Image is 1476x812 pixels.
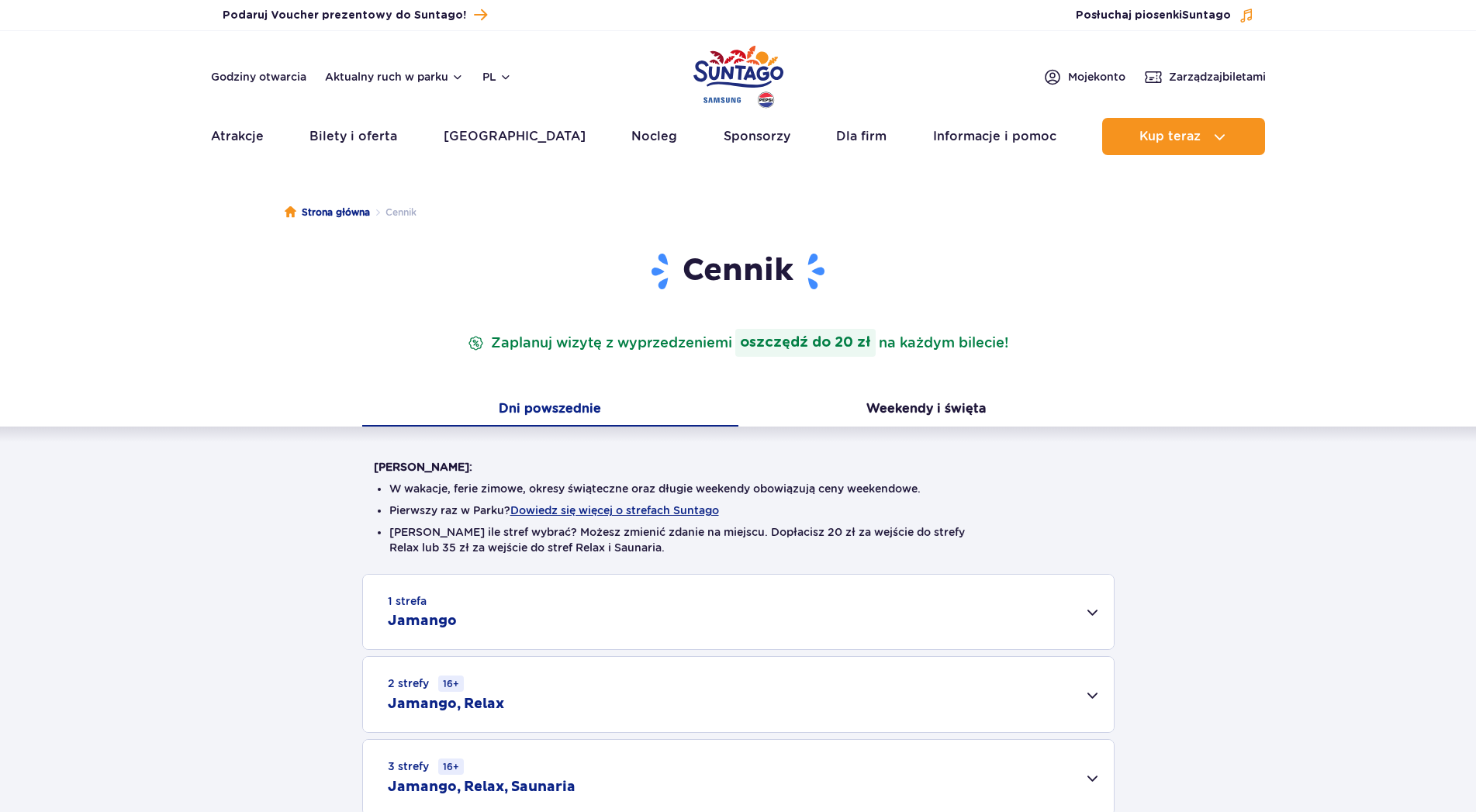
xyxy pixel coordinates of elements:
[1043,67,1125,86] a: Mojekonto
[482,69,512,85] button: pl
[510,504,719,517] button: Dowiedz się więcej o strefach Suntago
[223,8,466,23] span: Podaruj Voucher prezentowy do Suntago!
[309,118,397,155] a: Bilety i oferta
[836,118,887,155] a: Dla firm
[1182,10,1231,21] span: Suntago
[438,758,464,775] small: 16+
[389,481,1087,496] li: W wakacje, ferie zimowe, okresy świąteczne oraz długie weekendy obowiązują ceny weekendowe.
[388,778,576,796] h2: Jamango, Relax, Saunaria
[631,118,677,155] a: Nocleg
[1076,8,1231,23] span: Posłuchaj piosenki
[1139,130,1201,143] span: Kup teraz
[693,39,783,110] a: Park of Poland
[388,758,464,775] small: 3 strefy
[1102,118,1265,155] button: Kup teraz
[388,593,427,609] small: 1 strefa
[325,71,464,83] button: Aktualny ruch w parku
[465,329,1011,357] p: Zaplanuj wizytę z wyprzedzeniem na każdym bilecie!
[738,394,1115,427] button: Weekendy i święta
[362,394,738,427] button: Dni powszednie
[389,503,1087,518] li: Pierwszy raz w Parku?
[1068,69,1125,85] span: Moje konto
[444,118,586,155] a: [GEOGRAPHIC_DATA]
[735,329,876,357] strong: oszczędź do 20 zł
[1076,8,1254,23] button: Posłuchaj piosenkiSuntago
[285,205,370,220] a: Strona główna
[370,205,417,220] li: Cennik
[1144,67,1266,86] a: Zarządzajbiletami
[374,251,1103,292] h1: Cennik
[211,69,306,85] a: Godziny otwarcia
[374,461,472,473] strong: [PERSON_NAME]:
[388,695,504,714] h2: Jamango, Relax
[1169,69,1266,85] span: Zarządzaj biletami
[438,676,464,692] small: 16+
[933,118,1056,155] a: Informacje i pomoc
[223,5,487,26] a: Podaruj Voucher prezentowy do Suntago!
[724,118,790,155] a: Sponsorzy
[211,118,264,155] a: Atrakcje
[388,676,464,692] small: 2 strefy
[388,612,457,631] h2: Jamango
[389,524,1087,555] li: [PERSON_NAME] ile stref wybrać? Możesz zmienić zdanie na miejscu. Dopłacisz 20 zł za wejście do s...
